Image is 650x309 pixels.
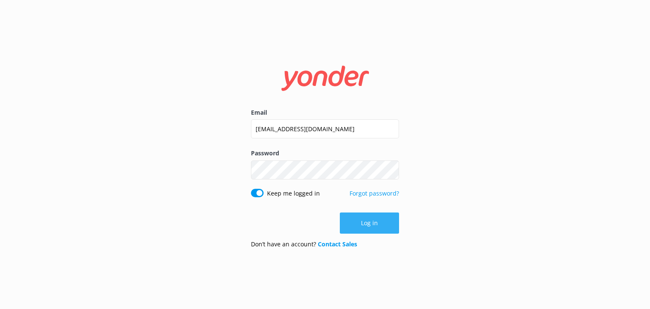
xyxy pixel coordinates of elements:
label: Email [251,108,399,117]
input: user@emailaddress.com [251,119,399,138]
label: Keep me logged in [267,189,320,198]
a: Contact Sales [318,240,357,248]
button: Log in [340,212,399,234]
a: Forgot password? [350,189,399,197]
button: Show password [382,161,399,178]
label: Password [251,149,399,158]
p: Don’t have an account? [251,240,357,249]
